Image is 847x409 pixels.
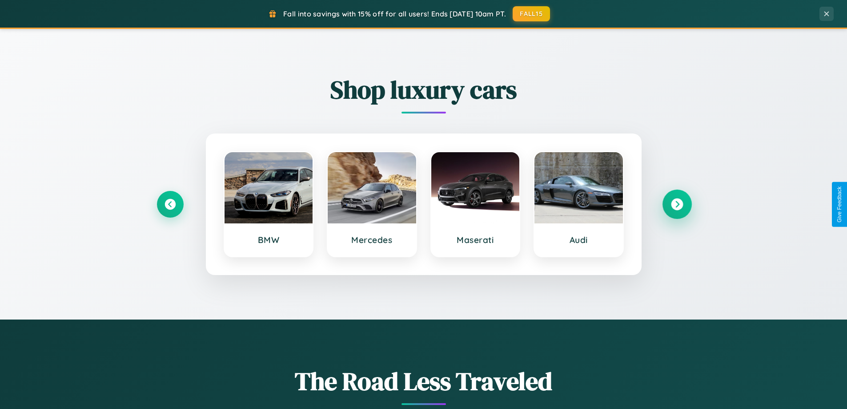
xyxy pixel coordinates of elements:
h2: Shop luxury cars [157,73,690,107]
span: Fall into savings with 15% off for all users! Ends [DATE] 10am PT. [283,9,506,18]
h3: BMW [233,235,304,245]
button: FALL15 [513,6,550,21]
div: Give Feedback [836,186,843,223]
h3: Mercedes [337,235,407,245]
h3: Audi [543,235,614,245]
h1: The Road Less Traveled [157,364,690,398]
h3: Maserati [440,235,511,245]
